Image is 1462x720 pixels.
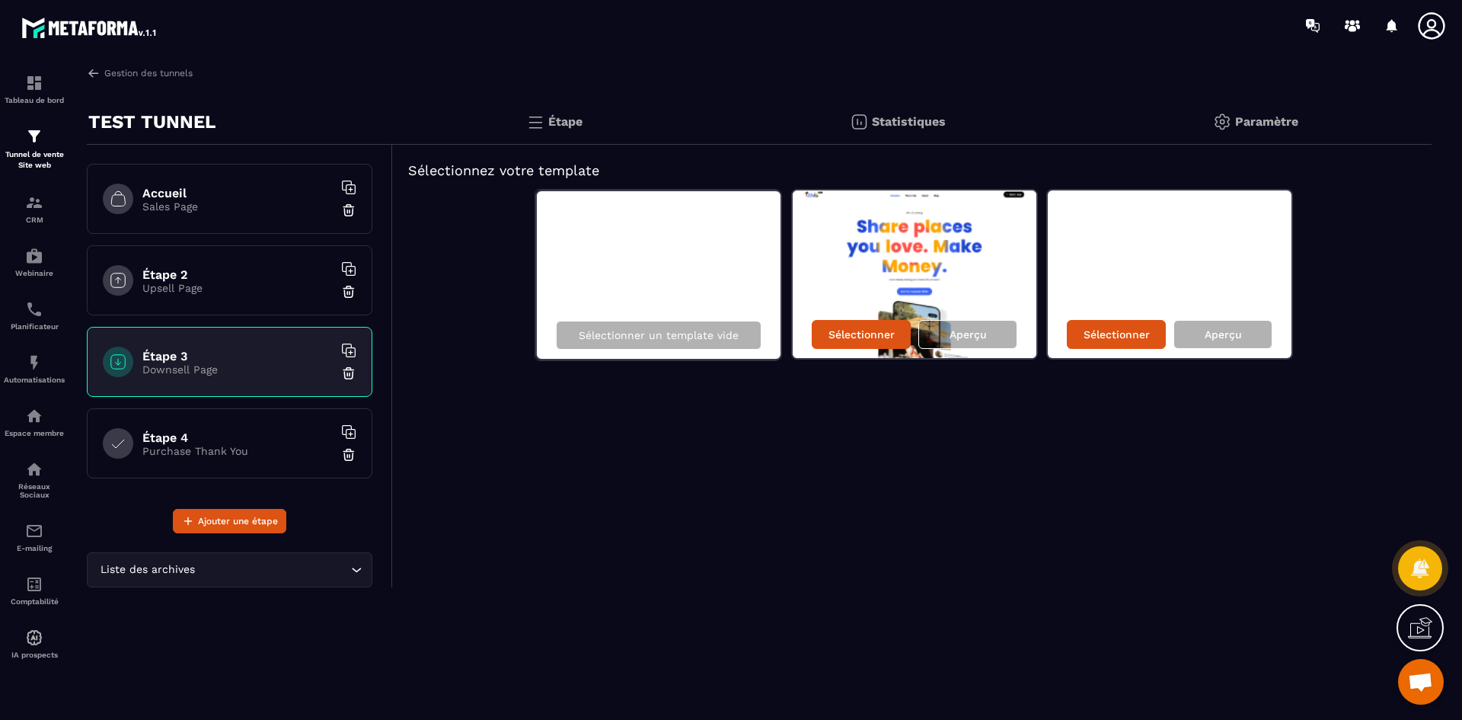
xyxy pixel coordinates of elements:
[25,194,43,212] img: formation
[341,366,356,381] img: trash
[1084,328,1150,341] p: Sélectionner
[25,575,43,594] img: accountant
[950,328,987,341] p: Aperçu
[1048,190,1095,205] img: image
[97,562,198,578] span: Liste des archives
[4,376,65,384] p: Automatisations
[4,269,65,277] p: Webinaire
[341,203,356,218] img: trash
[4,395,65,449] a: automationsautomationsEspace membre
[4,544,65,552] p: E-mailing
[4,216,65,224] p: CRM
[4,651,65,659] p: IA prospects
[88,107,215,137] p: TEST TUNNEL
[408,160,1416,181] h5: Sélectionnez votre template
[25,460,43,478] img: social-network
[872,114,946,129] p: Statistiques
[142,445,333,457] p: Purchase Thank You
[25,354,43,372] img: automations
[4,597,65,606] p: Comptabilité
[142,200,333,213] p: Sales Page
[87,66,193,80] a: Gestion des tunnels
[142,282,333,294] p: Upsell Page
[4,564,65,617] a: accountantaccountantComptabilité
[87,66,101,80] img: arrow
[142,186,333,200] h6: Accueil
[173,509,286,533] button: Ajouter une étape
[1213,113,1231,131] img: setting-gr.5f69749f.svg
[142,430,333,445] h6: Étape 4
[25,522,43,540] img: email
[25,127,43,146] img: formation
[4,342,65,395] a: automationsautomationsAutomatisations
[4,182,65,235] a: formationformationCRM
[548,114,583,129] p: Étape
[828,328,895,341] p: Sélectionner
[4,96,65,104] p: Tableau de bord
[198,514,278,529] span: Ajouter une étape
[4,510,65,564] a: emailemailE-mailing
[4,62,65,116] a: formationformationTableau de bord
[4,482,65,499] p: Réseaux Sociaux
[25,629,43,647] img: automations
[4,235,65,289] a: automationsautomationsWebinaire
[25,407,43,425] img: automations
[579,329,739,341] p: Sélectionner un template vide
[793,190,1036,358] img: image
[1398,659,1444,705] div: Ouvrir le chat
[4,429,65,437] p: Espace membre
[21,14,158,41] img: logo
[25,74,43,92] img: formation
[25,247,43,265] img: automations
[4,149,65,171] p: Tunnel de vente Site web
[142,349,333,363] h6: Étape 3
[198,562,347,578] input: Search for option
[25,300,43,318] img: scheduler
[4,289,65,342] a: schedulerschedulerPlanificateur
[1235,114,1298,129] p: Paramètre
[87,552,372,587] div: Search for option
[1205,328,1242,341] p: Aperçu
[341,284,356,299] img: trash
[4,116,65,182] a: formationformationTunnel de vente Site web
[4,449,65,510] a: social-networksocial-networkRéseaux Sociaux
[526,113,544,131] img: bars.0d591741.svg
[341,447,356,462] img: trash
[142,267,333,282] h6: Étape 2
[850,113,868,131] img: stats.20deebd0.svg
[142,363,333,376] p: Downsell Page
[4,322,65,331] p: Planificateur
